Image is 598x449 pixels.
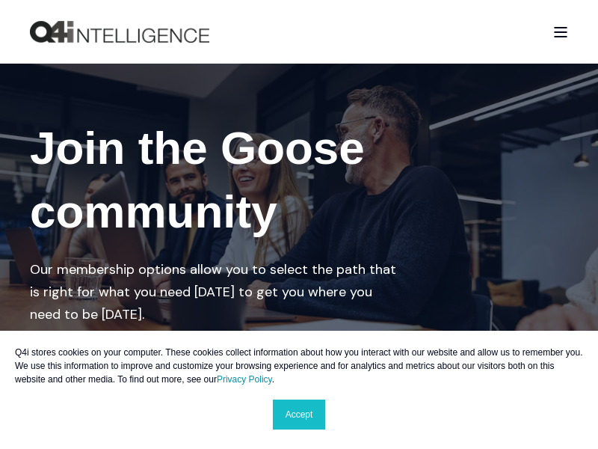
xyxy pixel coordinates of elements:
[546,19,576,45] a: Open Burger Menu
[15,346,583,386] p: Q4i stores cookies on your computer. These cookies collect information about how you interact wit...
[30,21,209,43] a: Back to Home
[273,400,326,430] a: Accept
[30,258,404,326] div: Our membership options allow you to select the path that is right for what you need [DATE] to get...
[217,374,272,385] a: Privacy Policy
[30,122,365,237] span: Join the Goose community
[30,21,209,43] img: Q4intelligence, LLC logo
